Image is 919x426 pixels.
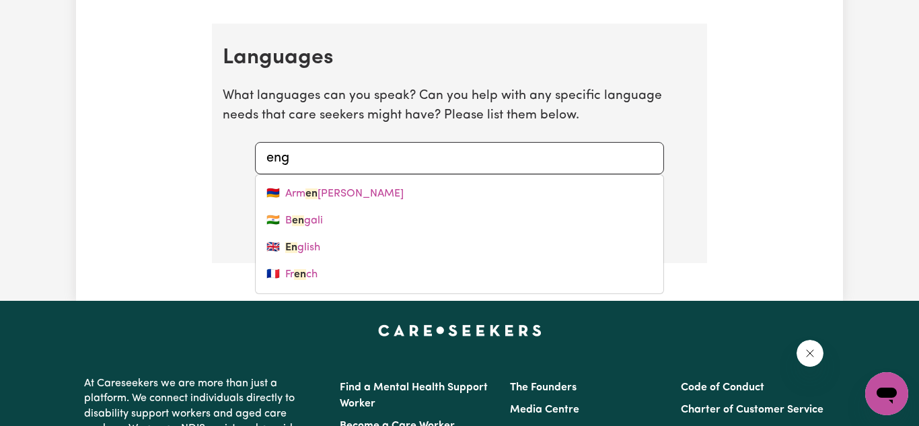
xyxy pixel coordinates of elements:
[256,180,663,207] a: Armenian
[681,404,823,415] a: Charter of Customer Service
[266,186,280,202] span: 🇦🇲
[681,382,764,393] a: Code of Conduct
[266,240,280,256] span: 🇬🇧
[266,213,280,229] span: 🇮🇳
[266,148,653,168] input: e.g. Spanish
[305,188,318,199] mark: en
[266,267,280,283] span: 🇫🇷
[294,269,306,280] mark: en
[865,372,908,415] iframe: Button to launch messaging window
[256,234,663,261] a: English
[285,242,297,253] mark: En
[510,382,577,393] a: The Founders
[256,207,663,234] a: Bengali
[256,261,663,288] a: French
[797,340,823,367] iframe: Close message
[378,325,542,336] a: Careseekers home page
[292,215,304,226] mark: en
[223,87,696,126] p: What languages can you speak? Can you help with any specific language needs that care seekers mig...
[255,174,664,294] div: menu-options
[8,9,81,20] span: Need any help?
[223,45,696,71] h2: Languages
[340,382,488,409] a: Find a Mental Health Support Worker
[510,404,579,415] a: Media Centre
